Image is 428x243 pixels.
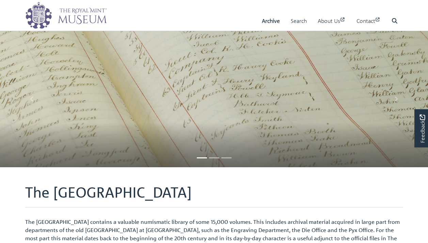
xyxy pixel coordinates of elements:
a: Search [291,11,307,31]
a: Contact [356,11,381,31]
h1: The [GEOGRAPHIC_DATA] [25,184,403,208]
a: Move to next slideshow image [364,31,428,167]
a: Archive [262,11,280,31]
img: logo_wide.png [25,2,107,29]
a: About Us [318,11,346,31]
